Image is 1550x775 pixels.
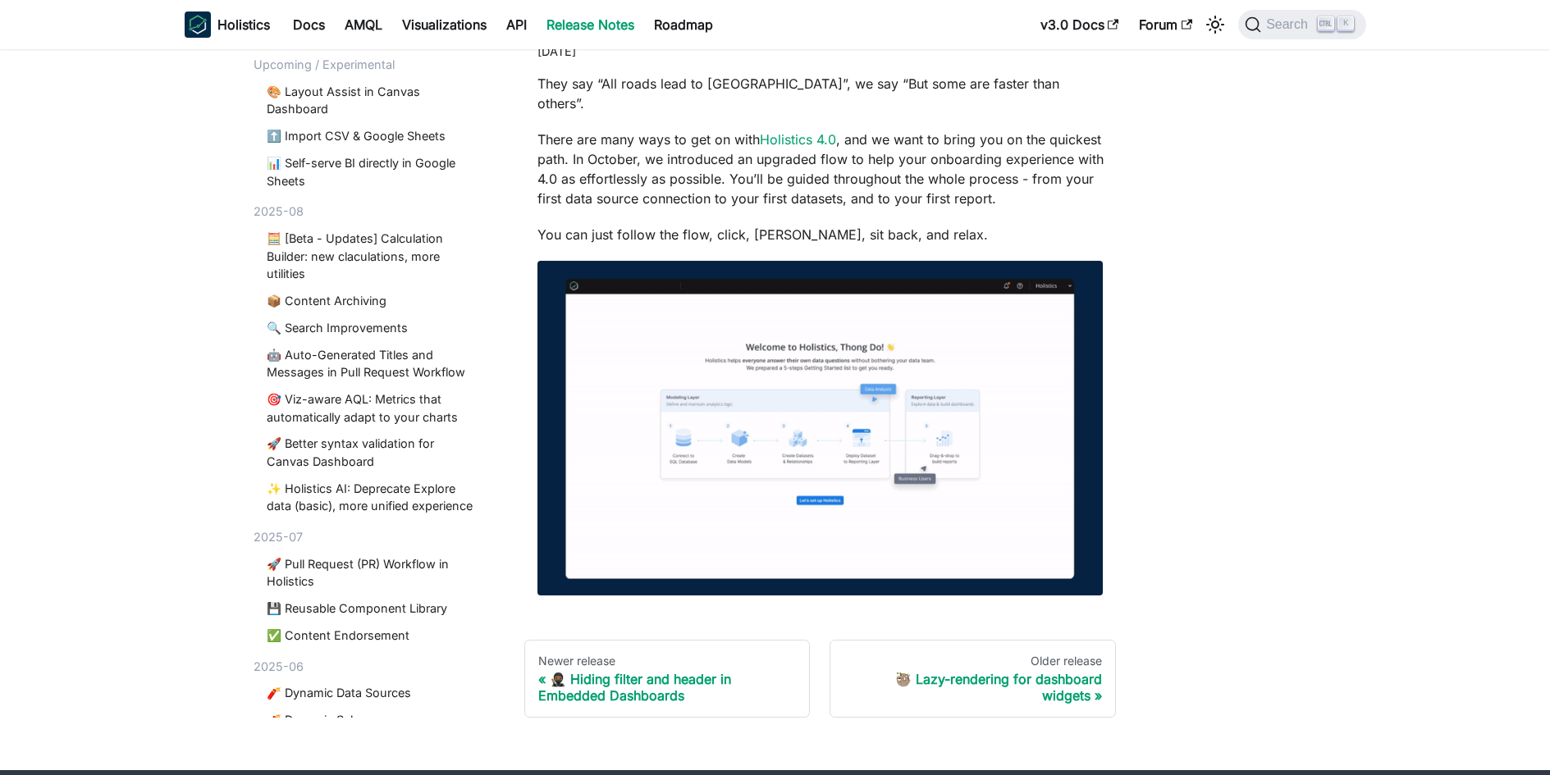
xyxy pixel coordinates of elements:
[267,127,478,145] a: ⬆️ Import CSV & Google Sheets
[267,390,478,426] a: 🎯 Viz-aware AQL: Metrics that automatically adapt to your charts
[267,555,478,590] a: 🚀 Pull Request (PR) Workflow in Holistics
[537,44,576,58] time: [DATE]
[254,203,485,221] div: 2025-08
[267,685,478,703] a: 🧨 Dynamic Data Sources
[217,15,270,34] b: Holistics
[267,154,478,189] a: 📊 Self-serve BI directly in Google Sheets
[537,225,1104,244] p: You can just follow the flow, click, [PERSON_NAME], sit back, and relax.
[760,131,836,148] a: Holistics 4.0
[267,83,478,118] a: 🎨 Layout Assist in Canvas Dashboard
[830,640,1116,718] a: Older release🦥 Lazy-rendering for dashboard widgets
[1129,11,1202,38] a: Forum
[254,658,485,676] div: 2025-06
[537,74,1104,113] p: They say “All roads lead to [GEOGRAPHIC_DATA]”, we say “But some are faster than others”.
[1202,11,1228,38] button: Switch between dark and light mode (currently light mode)
[1261,17,1318,32] span: Search
[267,599,478,618] a: 💾 Reusable Component Library
[1238,10,1365,39] button: Search (Ctrl+K)
[267,319,478,337] a: 🔍 Search Improvements
[538,654,797,668] div: Newer release
[254,56,485,74] div: Upcoming / Experimental
[524,640,1117,718] nav: Changelog item navigation
[392,11,496,38] a: Visualizations
[537,130,1104,208] p: There are many ways to get on with , and we want to bring you on the quickest path. In October, w...
[524,640,811,718] a: Newer release🥷🏾 Hiding filter and header in Embedded Dashboards
[1337,16,1354,31] kbd: K
[254,18,485,718] nav: Blog recent posts navigation
[185,11,211,38] img: Holistics
[267,435,478,471] a: 🚀 Better syntax validation for Canvas Dashboard
[335,11,392,38] a: AMQL
[267,292,478,310] a: 📦 Content Archiving
[496,11,537,38] a: API
[267,480,478,515] a: ✨ Holistics AI: Deprecate Explore data (basic), more unified experience
[267,711,478,729] a: 🧨 Dynamic Schemas
[644,11,723,38] a: Roadmap
[267,627,478,645] a: ✅ Content Endorsement
[267,230,478,283] a: 🧮 [Beta - Updates] Calculation Builder: new claculations, more utilities
[844,654,1102,668] div: Older release
[267,346,478,381] a: 🤖 Auto-Generated Titles and Messages in Pull Request Workflow
[1031,11,1129,38] a: v3.0 Docs
[538,671,797,704] div: 🥷🏾 Hiding filter and header in Embedded Dashboards
[283,11,335,38] a: Docs
[844,671,1102,704] div: 🦥 Lazy-rendering for dashboard widgets
[537,11,644,38] a: Release Notes
[254,528,485,546] div: 2025-07
[185,11,270,38] a: HolisticsHolistics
